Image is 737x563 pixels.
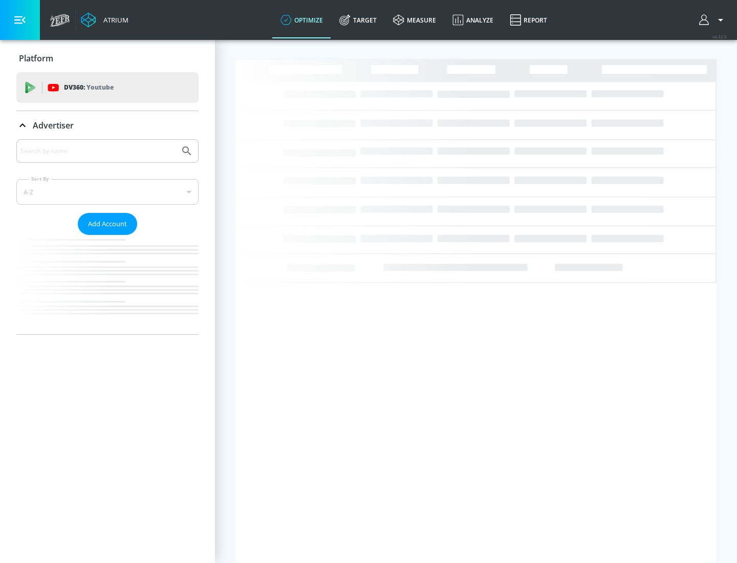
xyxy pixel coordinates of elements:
[86,82,114,93] p: Youtube
[33,120,74,131] p: Advertiser
[78,213,137,235] button: Add Account
[19,53,53,64] p: Platform
[331,2,385,38] a: Target
[16,72,199,103] div: DV360: Youtube
[20,144,176,158] input: Search by name
[502,2,555,38] a: Report
[99,15,128,25] div: Atrium
[16,111,199,140] div: Advertiser
[444,2,502,38] a: Analyze
[712,34,727,39] span: v 4.32.0
[88,218,127,230] span: Add Account
[81,12,128,28] a: Atrium
[16,44,199,73] div: Platform
[272,2,331,38] a: optimize
[64,82,114,93] p: DV360:
[16,179,199,205] div: A-Z
[16,139,199,334] div: Advertiser
[385,2,444,38] a: measure
[16,235,199,334] nav: list of Advertiser
[29,176,51,182] label: Sort By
